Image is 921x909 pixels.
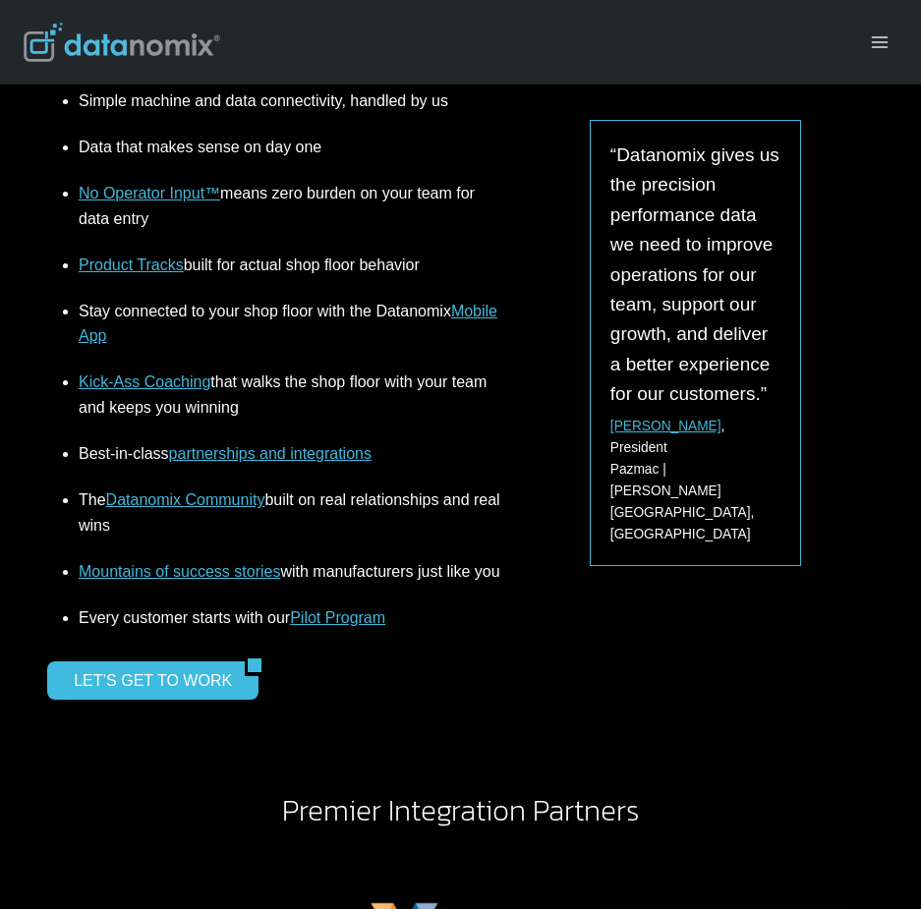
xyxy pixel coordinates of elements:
img: Datanomix [24,23,220,62]
button: Open menu [861,27,897,57]
span: Pazmac | [PERSON_NAME][GEOGRAPHIC_DATA], [GEOGRAPHIC_DATA] [610,462,754,541]
a: No Operator Input™ [79,185,220,201]
li: that walks the shop floor with your team and keeps you winning [79,360,503,431]
a: LET’S GET TO WORK [47,661,245,699]
a: [PERSON_NAME] [610,419,721,433]
li: with manufacturers just like you [79,548,503,595]
h2: Premier Integration Partners [24,796,897,825]
a: Pilot Program [290,609,385,626]
p: “Datanomix gives us the precision performance data we need to improve operations for our team, su... [610,141,780,409]
span: , President [610,419,725,455]
li: Every customer starts with our [79,595,503,630]
li: Data that makes sense on day one [79,124,503,170]
li: Best-in-class [79,430,503,477]
li: Simple machine and data connectivity, handled by us [79,88,503,124]
a: Kick-Ass Coaching [79,373,210,390]
li: The built on real relationships and real wins [79,477,503,548]
a: Datanomix Community [106,491,265,508]
li: Stay connected to your shop floor with the Datanomix [79,288,503,360]
li: means zero burden on your team for data entry [79,170,503,242]
a: partnerships and integrations [169,445,372,462]
a: Product Tracks [79,256,184,273]
a: Mountains of success stories [79,563,280,580]
li: built for actual shop floor behavior [79,242,503,288]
